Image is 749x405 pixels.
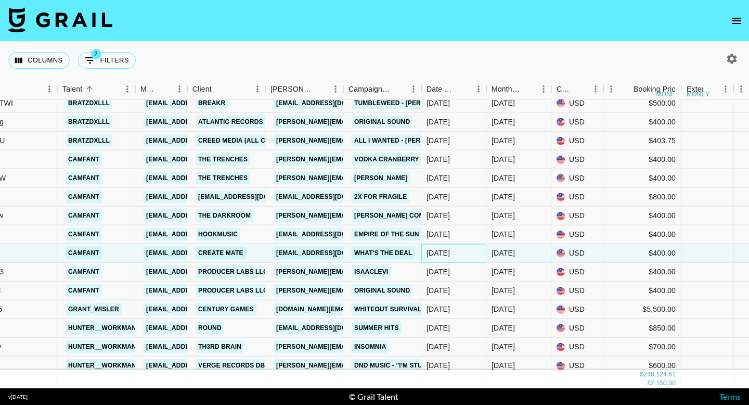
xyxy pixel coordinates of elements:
[187,79,265,99] div: Client
[196,116,276,129] a: Atlantic Records US
[78,52,136,69] button: Show filters
[427,323,450,333] div: 8/6/2025
[551,338,603,357] div: USD
[603,169,681,188] div: $400.00
[192,79,212,99] div: Client
[536,81,551,97] button: Menu
[551,169,603,188] div: USD
[66,134,112,147] a: bratzdxlll
[551,207,603,225] div: USD
[144,303,260,316] a: [EMAIL_ADDRESS][DOMAIN_NAME]
[603,263,681,282] div: $400.00
[352,116,412,129] a: original sound
[348,79,391,99] div: Campaign (Type)
[733,81,749,97] button: Menu
[274,340,443,353] a: [PERSON_NAME][EMAIL_ADDRESS][DOMAIN_NAME]
[66,228,102,241] a: camfant
[196,247,246,260] a: Create Mate
[196,153,250,166] a: The Trenches
[492,304,515,314] div: Aug '25
[492,98,515,108] div: Aug '25
[471,81,486,97] button: Menu
[274,247,390,260] a: [EMAIL_ADDRESS][DOMAIN_NAME]
[726,10,747,31] button: open drawer
[66,284,102,297] a: camfant
[492,267,515,277] div: Aug '25
[352,265,391,279] a: isaaclevi
[196,97,228,110] a: Breakr
[42,81,57,97] button: Menu
[144,209,260,222] a: [EMAIL_ADDRESS][DOMAIN_NAME]
[352,97,461,110] a: Tumbleweed - [PERSON_NAME]
[492,210,515,221] div: Aug '25
[492,323,515,333] div: Aug '25
[427,154,450,164] div: 8/16/2025
[135,79,187,99] div: Manager
[144,116,260,129] a: [EMAIL_ADDRESS][DOMAIN_NAME]
[343,79,421,99] div: Campaign (Type)
[551,282,603,300] div: USD
[406,81,421,97] button: Menu
[274,134,497,147] a: [PERSON_NAME][EMAIL_ADDRESS][PERSON_NAME][DOMAIN_NAME]
[250,81,265,97] button: Menu
[144,247,260,260] a: [EMAIL_ADDRESS][DOMAIN_NAME]
[619,82,634,96] button: Sort
[551,300,603,319] div: USD
[634,79,679,99] div: Booking Price
[427,98,450,108] div: 8/6/2025
[603,81,619,97] button: Menu
[66,322,139,335] a: hunter__workman
[196,359,302,372] a: Verge Records dba ONErpm
[492,173,515,183] div: Aug '25
[492,192,515,202] div: Aug '25
[603,338,681,357] div: $700.00
[551,113,603,132] div: USD
[196,265,270,279] a: Producer Labs LLC
[313,82,328,96] button: Sort
[603,113,681,132] div: $400.00
[352,303,424,316] a: WHITEOUT SURVIVAL
[66,116,112,129] a: bratzdxlll
[719,391,741,401] a: Terms
[427,173,450,183] div: 8/14/2025
[91,49,101,59] span: 2
[352,284,412,297] a: original sound
[603,225,681,244] div: $400.00
[144,322,260,335] a: [EMAIL_ADDRESS][DOMAIN_NAME]
[196,134,304,147] a: Creed Media (All Campaigns)
[196,209,253,222] a: The Darkroom
[157,82,172,96] button: Sort
[274,97,390,110] a: [EMAIL_ADDRESS][DOMAIN_NAME]
[687,91,710,97] div: money
[656,91,680,97] div: money
[551,357,603,375] div: USD
[120,81,135,97] button: Menu
[551,132,603,150] div: USD
[551,150,603,169] div: USD
[647,379,651,388] div: £
[551,263,603,282] div: USD
[603,132,681,150] div: $403.75
[492,285,515,296] div: Aug '25
[66,247,102,260] a: camfant
[651,379,676,388] div: 2,150.00
[349,391,398,402] div: © Grail Talent
[551,79,603,99] div: Currency
[492,360,515,371] div: Aug '25
[274,303,442,316] a: [DOMAIN_NAME][EMAIL_ADDRESS][DOMAIN_NAME]
[603,207,681,225] div: $400.00
[144,284,260,297] a: [EMAIL_ADDRESS][DOMAIN_NAME]
[172,81,187,97] button: Menu
[427,192,450,202] div: 8/1/2025
[274,116,497,129] a: [PERSON_NAME][EMAIL_ADDRESS][PERSON_NAME][DOMAIN_NAME]
[274,209,443,222] a: [PERSON_NAME][EMAIL_ADDRESS][DOMAIN_NAME]
[427,79,456,99] div: Date Created
[274,284,443,297] a: [PERSON_NAME][EMAIL_ADDRESS][DOMAIN_NAME]
[352,228,444,241] a: Empire of the Sun Remix
[643,370,676,379] div: 248,124.61
[603,188,681,207] div: $800.00
[492,135,515,146] div: Aug '25
[486,79,551,99] div: Month Due
[456,82,471,96] button: Sort
[588,81,603,97] button: Menu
